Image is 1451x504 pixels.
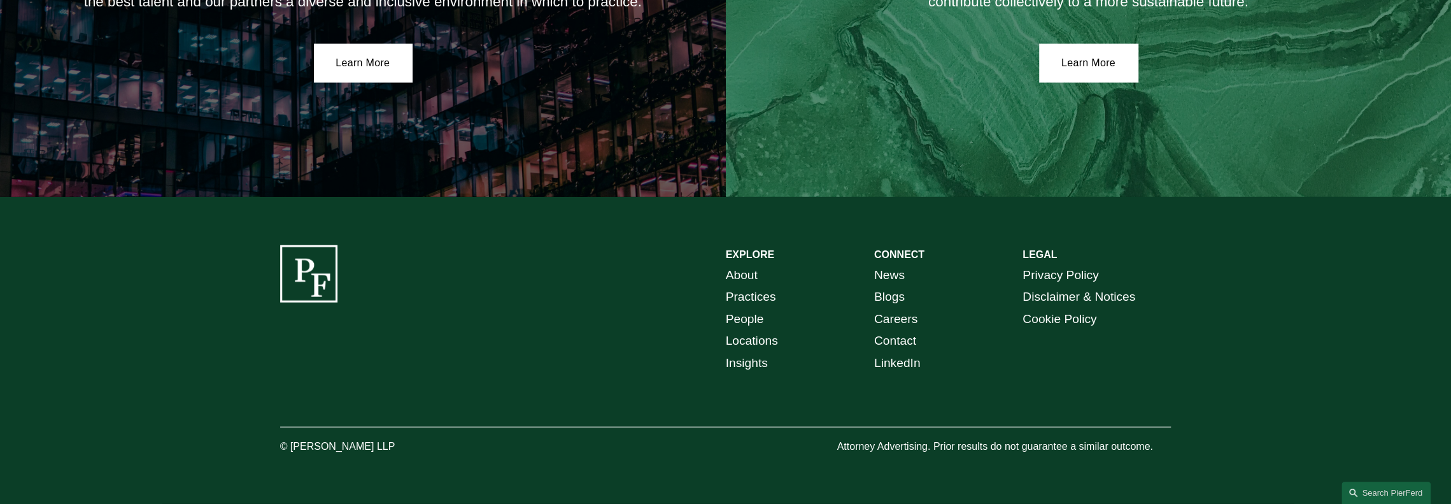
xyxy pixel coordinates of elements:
a: News [874,264,905,287]
a: Learn More [314,44,413,82]
a: People [726,308,764,331]
a: Search this site [1341,482,1431,504]
p: Attorney Advertising. Prior results do not guarantee a similar outcome. [837,438,1171,456]
strong: LEGAL [1023,249,1057,260]
a: Locations [726,330,778,352]
a: LinkedIn [874,352,921,375]
strong: CONNECT [874,249,924,260]
a: Insights [726,352,768,375]
a: Learn More [1039,44,1138,82]
a: Cookie Policy [1023,308,1096,331]
a: Blogs [874,286,905,308]
a: About [726,264,758,287]
a: Privacy Policy [1023,264,1098,287]
strong: EXPLORE [726,249,774,260]
a: Disclaimer & Notices [1023,286,1135,308]
a: Practices [726,286,776,308]
a: Careers [874,308,917,331]
p: © [PERSON_NAME] LLP [280,438,466,456]
a: Contact [874,330,916,352]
